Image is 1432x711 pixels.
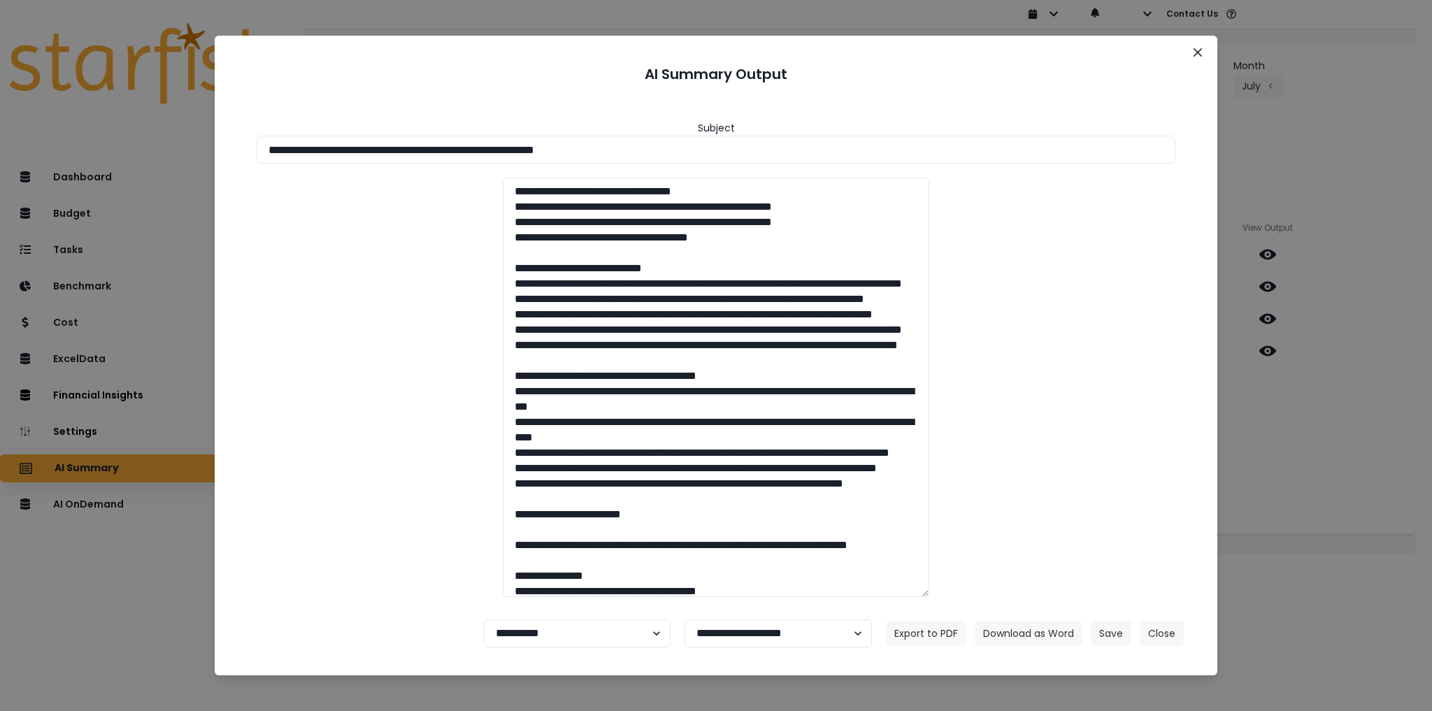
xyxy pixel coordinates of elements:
[698,121,735,136] header: Subject
[975,621,1082,646] button: Download as Word
[231,52,1201,96] header: AI Summary Output
[1187,41,1209,64] button: Close
[1140,621,1184,646] button: Close
[1091,621,1131,646] button: Save
[886,621,966,646] button: Export to PDF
